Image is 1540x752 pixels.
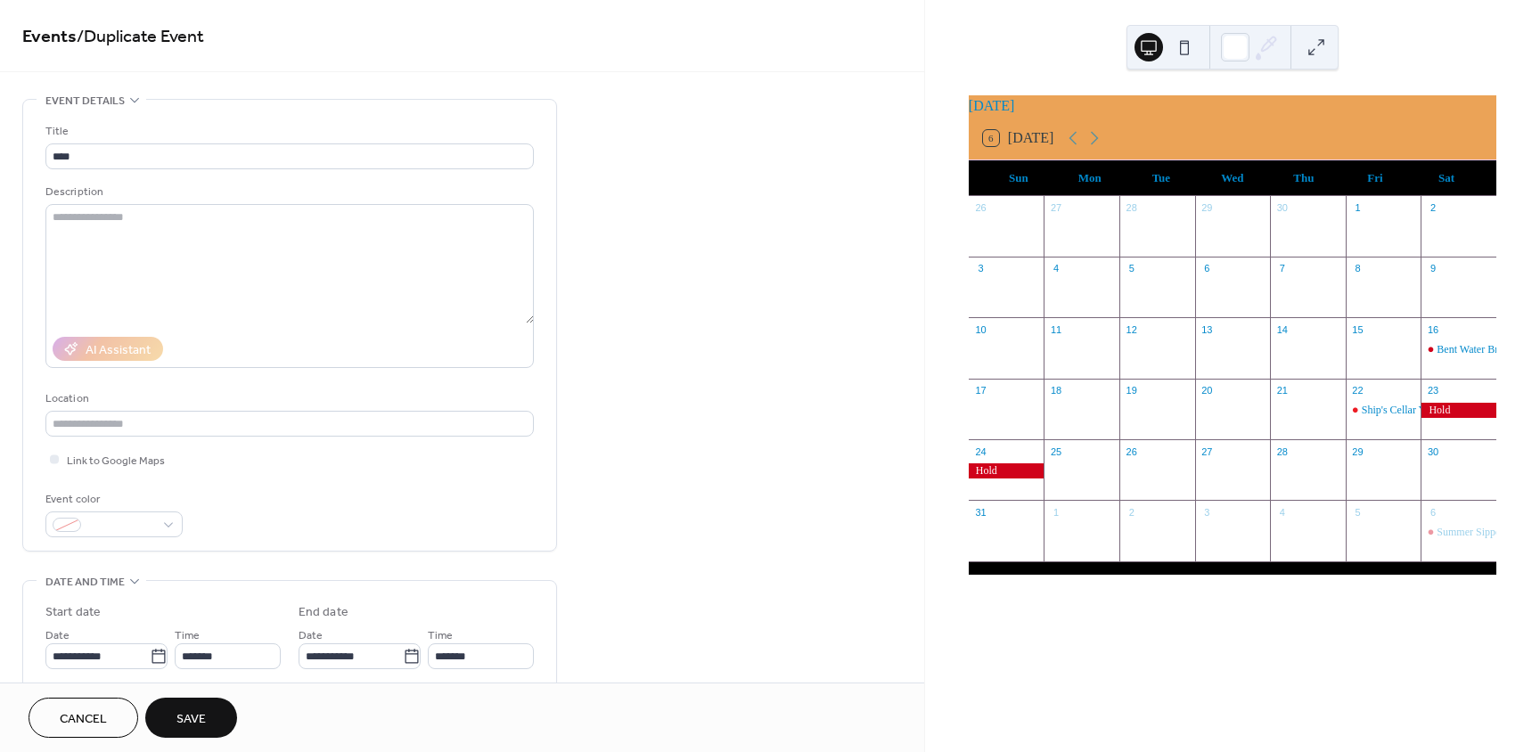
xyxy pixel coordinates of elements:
[1268,160,1339,196] div: Thu
[1351,505,1364,519] div: 5
[175,626,200,645] span: Time
[45,122,530,141] div: Title
[299,603,348,622] div: End date
[969,463,1044,478] div: Hold
[45,92,125,110] span: Event details
[1125,201,1138,215] div: 28
[1275,445,1289,458] div: 28
[974,323,987,336] div: 10
[974,384,987,397] div: 17
[1049,201,1062,215] div: 27
[1200,505,1214,519] div: 3
[1351,262,1364,275] div: 8
[67,452,165,470] span: Link to Google Maps
[145,698,237,738] button: Save
[1200,445,1214,458] div: 27
[1426,323,1439,336] div: 16
[1200,384,1214,397] div: 20
[1426,201,1439,215] div: 2
[1049,384,1062,397] div: 18
[1351,384,1364,397] div: 22
[1346,403,1421,418] div: Ship's Cellar York ME
[77,20,204,54] span: / Duplicate Event
[45,573,125,592] span: Date and time
[60,710,107,729] span: Cancel
[1426,262,1439,275] div: 9
[22,20,77,54] a: Events
[1421,403,1496,418] div: Hold
[45,626,70,645] span: Date
[1339,160,1411,196] div: Fri
[1125,505,1138,519] div: 2
[45,490,179,509] div: Event color
[969,95,1496,117] div: [DATE]
[1200,323,1214,336] div: 13
[1126,160,1197,196] div: Tue
[1275,384,1289,397] div: 21
[1275,505,1289,519] div: 4
[1426,505,1439,519] div: 6
[1049,323,1062,336] div: 11
[299,626,323,645] span: Date
[1049,262,1062,275] div: 4
[1351,445,1364,458] div: 29
[1275,323,1289,336] div: 14
[1200,201,1214,215] div: 29
[1275,201,1289,215] div: 30
[1125,323,1138,336] div: 12
[1362,403,1458,418] div: Ship's Cellar York ME
[45,603,101,622] div: Start date
[1197,160,1268,196] div: Wed
[1275,262,1289,275] div: 7
[1437,342,1524,357] div: Bent Water Brewing
[1125,384,1138,397] div: 19
[1125,262,1138,275] div: 5
[1426,384,1439,397] div: 23
[1421,342,1496,357] div: Bent Water Brewing
[1351,323,1364,336] div: 15
[974,201,987,215] div: 26
[29,698,138,738] button: Cancel
[1125,445,1138,458] div: 26
[1426,445,1439,458] div: 30
[1054,160,1126,196] div: Mon
[1421,525,1496,540] div: Summer Sipper Street Festival
[974,505,987,519] div: 31
[1049,445,1062,458] div: 25
[1351,201,1364,215] div: 1
[45,183,530,201] div: Description
[1411,160,1482,196] div: Sat
[977,126,1061,151] button: 6[DATE]
[974,445,987,458] div: 24
[176,710,206,729] span: Save
[983,160,1054,196] div: Sun
[428,626,453,645] span: Time
[45,389,530,408] div: Location
[974,262,987,275] div: 3
[1200,262,1214,275] div: 6
[1049,505,1062,519] div: 1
